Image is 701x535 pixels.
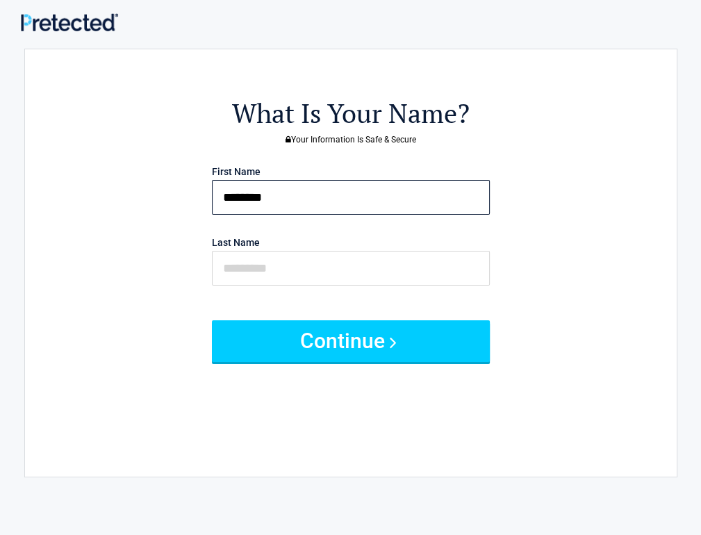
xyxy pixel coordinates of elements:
label: Last Name [212,238,260,247]
h2: What Is Your Name? [101,96,600,131]
h3: Your Information Is Safe & Secure [101,135,600,144]
img: Main Logo [21,13,118,31]
label: First Name [212,167,261,176]
button: Continue [212,320,490,362]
